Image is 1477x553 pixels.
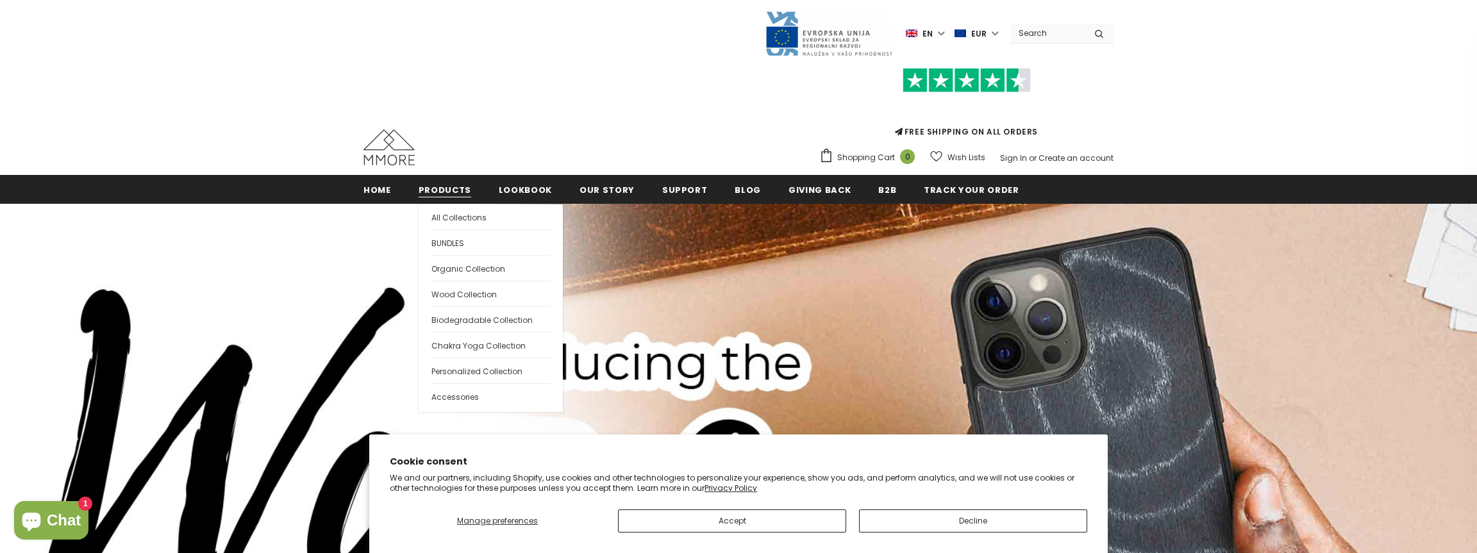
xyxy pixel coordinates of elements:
[859,509,1087,532] button: Decline
[431,315,533,326] span: Biodegradable Collection
[735,184,761,196] span: Blog
[1029,153,1037,163] span: or
[735,175,761,204] a: Blog
[431,238,464,249] span: BUNDLES
[819,148,921,167] a: Shopping Cart 0
[789,175,851,204] a: Giving back
[662,175,708,204] a: support
[431,204,550,229] a: All Collections
[457,515,538,526] span: Manage preferences
[765,10,893,57] img: Javni Razpis
[431,340,526,351] span: Chakra Yoga Collection
[431,306,550,332] a: Biodegradable Collection
[878,175,896,204] a: B2B
[431,212,487,223] span: All Collections
[1011,24,1085,42] input: Search Site
[662,184,708,196] span: support
[1039,153,1114,163] a: Create an account
[431,383,550,409] a: Accessories
[878,184,896,196] span: B2B
[363,175,391,204] a: Home
[363,184,391,196] span: Home
[765,28,893,38] a: Javni Razpis
[837,151,895,164] span: Shopping Cart
[1000,153,1027,163] a: Sign In
[10,501,92,543] inbox-online-store-chat: Shopify online store chat
[431,332,550,358] a: Chakra Yoga Collection
[906,28,917,39] img: i-lang-1.png
[499,175,552,204] a: Lookbook
[971,28,987,40] span: EUR
[580,184,635,196] span: Our Story
[819,74,1114,137] span: FREE SHIPPING ON ALL ORDERS
[580,175,635,204] a: Our Story
[390,473,1087,493] p: We and our partners, including Shopify, use cookies and other technologies to personalize your ex...
[390,455,1087,468] h2: Cookie consent
[431,281,550,306] a: Wood Collection
[419,184,471,196] span: Products
[922,28,933,40] span: en
[431,289,497,300] span: Wood Collection
[903,68,1031,93] img: Trust Pilot Stars
[618,509,846,532] button: Accept
[363,129,415,165] img: MMORE Cases
[819,92,1114,126] iframe: Customer reviews powered by Trustpilot
[431,229,550,255] a: BUNDLES
[431,392,479,402] span: Accessories
[789,184,851,196] span: Giving back
[431,255,550,281] a: Organic Collection
[431,366,522,377] span: Personalized Collection
[431,263,505,274] span: Organic Collection
[930,146,985,169] a: Wish Lists
[419,175,471,204] a: Products
[431,358,550,383] a: Personalized Collection
[924,184,1019,196] span: Track your order
[705,483,757,493] a: Privacy Policy
[499,184,552,196] span: Lookbook
[390,509,605,532] button: Manage preferences
[947,151,985,164] span: Wish Lists
[900,149,915,164] span: 0
[924,175,1019,204] a: Track your order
